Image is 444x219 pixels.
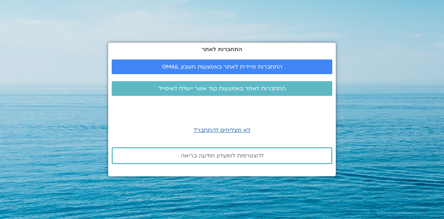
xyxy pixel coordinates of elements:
[159,85,286,92] span: התחברות לאתר באמצעות קוד אשר יישלח לאימייל
[112,147,332,164] a: להצטרפות למועדון תודעה בריאה
[181,153,264,159] span: להצטרפות למועדון תודעה בריאה
[162,64,282,70] span: התחברות מיידית לאתר באמצעות חשבון GMAIL
[112,46,332,52] h2: התחברות לאתר
[194,126,250,134] a: לא מצליחים להתחבר?
[112,81,332,96] a: התחברות לאתר באמצעות קוד אשר יישלח לאימייל
[112,59,332,74] a: התחברות מיידית לאתר באמצעות חשבון GMAIL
